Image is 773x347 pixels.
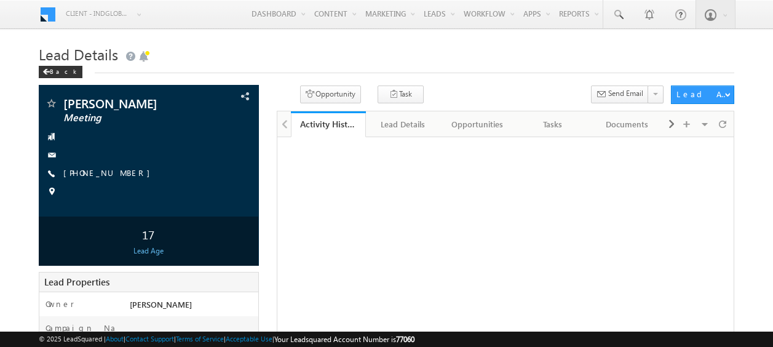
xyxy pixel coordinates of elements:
[106,335,124,343] a: About
[226,335,272,343] a: Acceptable Use
[274,335,414,344] span: Your Leadsquared Account Number is
[130,299,192,309] span: [PERSON_NAME]
[66,7,130,20] span: Client - indglobal1 (77060)
[63,167,156,180] span: [PHONE_NUMBER]
[63,97,199,110] span: [PERSON_NAME]
[300,86,361,103] button: Opportunity
[590,111,665,137] a: Documents
[591,86,649,103] button: Send Email
[44,276,109,288] span: Lead Properties
[378,86,424,103] button: Task
[396,335,414,344] span: 77060
[39,65,89,76] a: Back
[46,322,119,345] label: Campaign Name
[671,86,734,104] button: Lead Actions
[608,88,643,99] span: Send Email
[450,117,504,132] div: Opportunities
[46,298,74,309] label: Owner
[39,66,82,78] div: Back
[515,111,590,137] a: Tasks
[376,117,430,132] div: Lead Details
[600,117,654,132] div: Documents
[366,111,441,137] a: Lead Details
[39,44,118,64] span: Lead Details
[676,89,729,100] div: Lead Actions
[42,223,255,245] div: 17
[291,111,366,137] a: Activity History
[291,111,366,136] li: Activity History
[440,111,515,137] a: Opportunities
[176,335,224,343] a: Terms of Service
[39,333,414,345] span: © 2025 LeadSquared | | | | |
[525,117,579,132] div: Tasks
[42,245,255,257] div: Lead Age
[300,118,357,130] div: Activity History
[125,335,174,343] a: Contact Support
[63,112,199,124] span: Meeting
